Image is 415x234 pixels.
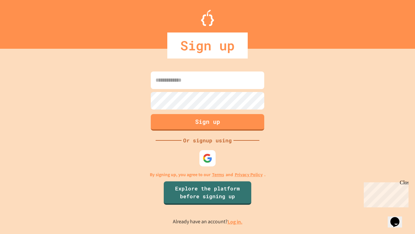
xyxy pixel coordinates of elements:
[3,3,45,41] div: Chat with us now!Close
[212,171,224,178] a: Terms
[228,218,243,225] a: Log in.
[182,136,233,144] div: Or signup using
[164,181,251,205] a: Explore the platform before signing up
[173,218,243,226] p: Already have an account?
[235,171,263,178] a: Privacy Policy
[151,114,264,131] button: Sign up
[388,208,409,227] iframe: chat widget
[167,32,248,58] div: Sign up
[203,153,212,163] img: google-icon.svg
[201,10,214,26] img: Logo.svg
[150,171,266,178] p: By signing up, you agree to our and .
[361,180,409,207] iframe: chat widget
